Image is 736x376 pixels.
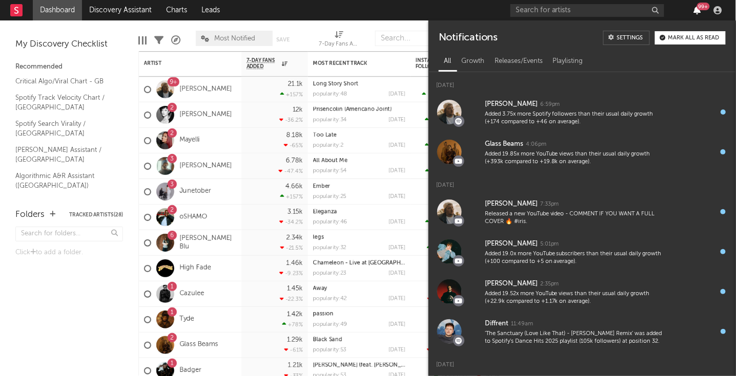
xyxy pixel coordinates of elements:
[69,212,123,217] button: Tracked Artists(28)
[313,271,346,276] div: popularity: 23
[293,106,303,113] div: 12k
[280,245,303,251] div: -21.5 %
[171,26,180,55] div: A&R Pipeline
[313,132,337,138] a: Too Late
[485,138,523,150] div: Glass Beams
[428,232,736,272] a: [PERSON_NAME]5:01pmAdded 19.0x more YouTube subscribers than their usual daily growth (+100 compa...
[389,296,405,302] div: [DATE]
[313,143,343,148] div: popularity: 2
[279,117,303,123] div: -36.2 %
[15,118,113,139] a: Spotify Search Virality / [GEOGRAPHIC_DATA]
[285,183,303,190] div: 4.66k
[313,194,346,200] div: popularity: 25
[694,6,701,14] button: 99+
[313,60,390,67] div: Most Recent Track
[179,136,200,145] a: Mayelli
[603,31,650,45] a: Settings
[422,91,467,98] div: ( )
[313,260,405,266] div: Chameleon - Live at Oran Mor, Glasgow
[288,209,303,215] div: 3.15k
[284,142,303,149] div: -65 %
[439,53,456,70] div: All
[389,245,405,251] div: [DATE]
[485,98,538,110] div: [PERSON_NAME]
[427,296,467,302] div: ( )
[427,245,467,251] div: ( )
[313,132,405,138] div: Too Late
[425,117,467,123] div: ( )
[489,53,548,70] div: Releases/Events
[389,322,405,327] div: [DATE]
[15,92,113,113] a: Spotify Track Velocity Chart / [GEOGRAPHIC_DATA]
[179,213,208,222] a: oSHAMO
[179,366,201,375] a: Badger
[313,117,347,123] div: popularity: 34
[144,60,221,67] div: Artist
[313,245,346,251] div: popularity: 32
[389,92,405,97] div: [DATE]
[288,81,303,87] div: 21.1k
[485,210,665,226] div: Released a new YouTube video - COMMENT IF YOU WANT A FULL COVER 🔥 #iris.
[287,132,303,139] div: 8.18k
[313,92,347,97] div: popularity: 48
[279,270,303,277] div: -9.23 %
[313,184,330,189] a: Ember
[279,168,303,174] div: -47.4 %
[485,318,508,330] div: Diffrent
[425,168,467,174] div: ( )
[416,57,452,70] div: Instagram Followers
[313,363,420,368] a: [PERSON_NAME] (feat. [PERSON_NAME])
[287,260,303,267] div: 1.46k
[319,38,360,51] div: 7-Day Fans Added (7-Day Fans Added)
[313,235,405,240] div: legs
[485,198,538,210] div: [PERSON_NAME]
[425,219,467,226] div: ( )
[214,35,255,42] span: Most Notified
[313,296,347,302] div: popularity: 42
[526,141,546,148] div: 4:06pm
[15,209,45,221] div: Folders
[375,31,452,46] input: Search...
[15,61,123,73] div: Recommended
[668,35,720,41] div: Mark all as read
[179,162,232,170] a: [PERSON_NAME]
[425,142,467,149] div: ( )
[313,337,405,343] div: Black Sand
[313,184,405,189] div: Ember
[540,280,559,288] div: 2:35pm
[313,168,347,174] div: popularity: 54
[389,194,405,200] div: [DATE]
[247,57,279,70] span: 7-Day Fans Added
[428,351,736,371] div: [DATE]
[15,144,113,165] a: [PERSON_NAME] Assistant / [GEOGRAPHIC_DATA]
[428,172,736,192] div: [DATE]
[313,209,337,215] a: Eleganza
[313,107,392,113] a: Prisencolin (Americano Joint)
[15,227,123,241] input: Search for folders...
[313,347,346,353] div: popularity: 53
[511,320,533,328] div: 11:49am
[313,158,347,164] a: All About Me
[313,219,347,225] div: popularity: 46
[179,187,211,196] a: Junetober
[655,31,726,45] button: Mark all as read
[280,296,303,302] div: -22.3 %
[138,26,147,55] div: Edit Columns
[287,285,303,292] div: 1.45k
[313,337,342,343] a: Black Sand
[313,107,405,113] div: Prisencolin (Americano Joint)
[313,286,328,292] a: Away
[313,209,405,215] div: Eleganza
[15,170,113,191] a: Algorithmic A&R Assistant ([GEOGRAPHIC_DATA])
[389,117,405,123] div: [DATE]
[313,312,405,317] div: passion
[428,72,736,92] div: [DATE]
[428,192,736,232] a: [PERSON_NAME]7:33pmReleased a new YouTube video - COMMENT IF YOU WANT A FULL COVER 🔥 #iris.
[389,219,405,225] div: [DATE]
[313,235,324,240] a: legs
[179,341,218,349] a: Glass Beams
[617,35,643,41] div: Settings
[485,330,665,346] div: 'The Sanctuary (Love Like That) - [PERSON_NAME] Remix' was added to Spotify's Dance Hits 2025 pla...
[287,337,303,343] div: 1.29k
[313,260,487,266] a: Chameleon - Live at [GEOGRAPHIC_DATA], [GEOGRAPHIC_DATA]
